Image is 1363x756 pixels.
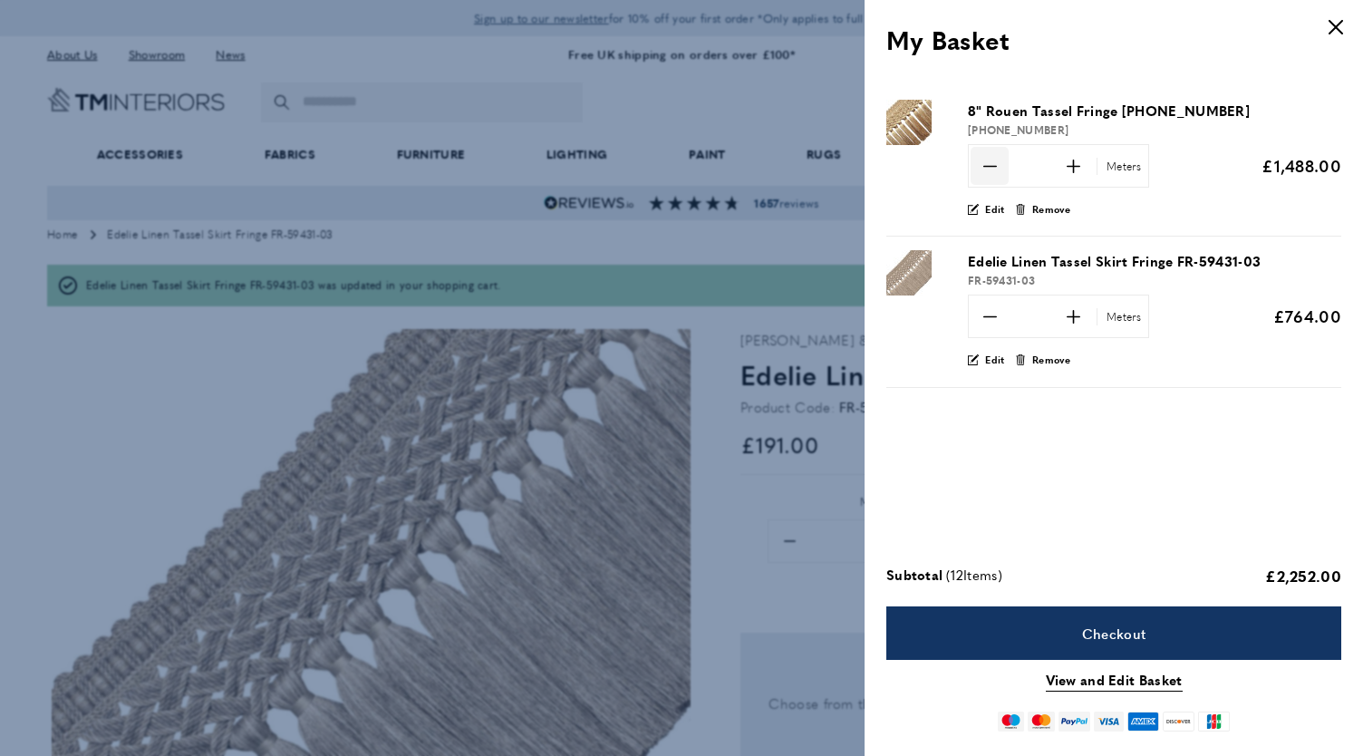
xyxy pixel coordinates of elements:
[1094,712,1124,732] img: visa
[1028,712,1054,732] img: mastercard
[998,712,1024,732] img: maestro
[1107,309,1142,325] span: Meters
[1046,669,1183,692] a: View and Edit Basket
[1032,201,1071,218] span: Remove
[1032,352,1071,368] span: Remove
[1058,712,1090,732] img: paypal
[1273,305,1341,327] span: £764.00
[1107,159,1142,174] span: Meters
[968,352,1005,368] a: Edit product "Edelie Linen Tassel Skirt Fringe FR-59431-03"
[968,250,1261,272] span: Edelie Linen Tassel Skirt Fringe FR-59431-03
[886,250,954,301] a: Product "Edelie Linen Tassel Skirt Fringe FR-59431-03"
[1261,154,1341,177] span: £1,488.00
[985,352,1004,368] span: Edit
[886,22,1341,57] h3: My Basket
[886,606,1341,660] a: Checkout
[968,272,1035,288] span: FR-59431-03
[1265,565,1341,586] span: £2,252.00
[1127,712,1159,732] img: american-express
[1163,712,1194,732] img: discover
[946,564,1002,587] span: ( Items)
[886,564,942,587] span: Subtotal
[968,100,1250,121] span: 8" Rouen Tassel Fringe [PHONE_NUMBER]
[1015,201,1071,218] button: Remove product "8&quot; Rouen Tassel Fringe 984-41594-04" from cart
[985,201,1004,218] span: Edit
[886,100,954,150] a: Product "8&quot; Rouen Tassel Fringe 984-41594-04"
[1198,712,1230,732] img: jcb
[968,201,1005,218] a: Edit product "8&quot; Rouen Tassel Fringe 984-41594-04"
[1318,9,1354,45] button: Close panel
[968,121,1068,138] span: [PHONE_NUMBER]
[1015,352,1071,368] button: Remove product "Edelie Linen Tassel Skirt Fringe FR-59431-03" from cart
[951,565,963,584] span: 12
